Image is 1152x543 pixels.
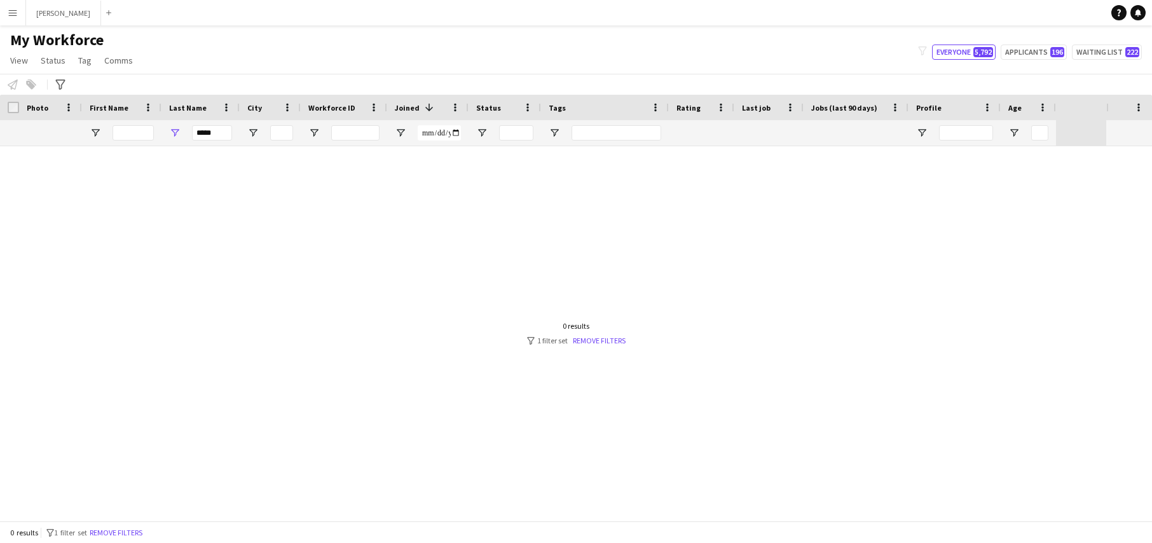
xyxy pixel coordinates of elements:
[90,103,128,113] span: First Name
[41,55,65,66] span: Status
[8,102,19,113] input: Column with Header Selection
[973,47,993,57] span: 5,792
[1031,125,1048,141] input: Age Filter Input
[247,127,259,139] button: Open Filter Menu
[73,52,97,69] a: Tag
[113,125,154,141] input: First Name Filter Input
[395,103,420,113] span: Joined
[476,127,488,139] button: Open Filter Menu
[742,103,771,113] span: Last job
[53,77,68,92] app-action-btn: Advanced filters
[169,127,181,139] button: Open Filter Menu
[192,125,232,141] input: Last Name Filter Input
[395,127,406,139] button: Open Filter Menu
[87,526,145,540] button: Remove filters
[36,52,71,69] a: Status
[932,45,996,60] button: Everyone5,792
[331,125,380,141] input: Workforce ID Filter Input
[1001,45,1067,60] button: Applicants196
[10,31,104,50] span: My Workforce
[54,528,87,537] span: 1 filter set
[499,125,533,141] input: Status Filter Input
[270,125,293,141] input: City Filter Input
[26,1,101,25] button: [PERSON_NAME]
[549,103,566,113] span: Tags
[169,103,207,113] span: Last Name
[676,103,701,113] span: Rating
[916,127,928,139] button: Open Filter Menu
[104,55,133,66] span: Comms
[90,127,101,139] button: Open Filter Menu
[527,321,626,331] div: 0 results
[99,52,138,69] a: Comms
[1072,45,1142,60] button: Waiting list222
[811,103,877,113] span: Jobs (last 90 days)
[573,336,626,345] a: Remove filters
[78,55,92,66] span: Tag
[476,103,501,113] span: Status
[549,127,560,139] button: Open Filter Menu
[247,103,262,113] span: City
[27,103,48,113] span: Photo
[572,125,661,141] input: Tags Filter Input
[1050,47,1064,57] span: 196
[308,127,320,139] button: Open Filter Menu
[527,336,626,345] div: 1 filter set
[10,55,28,66] span: View
[308,103,355,113] span: Workforce ID
[418,125,461,141] input: Joined Filter Input
[939,125,993,141] input: Profile Filter Input
[1008,127,1020,139] button: Open Filter Menu
[1008,103,1022,113] span: Age
[1125,47,1139,57] span: 222
[916,103,942,113] span: Profile
[5,52,33,69] a: View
